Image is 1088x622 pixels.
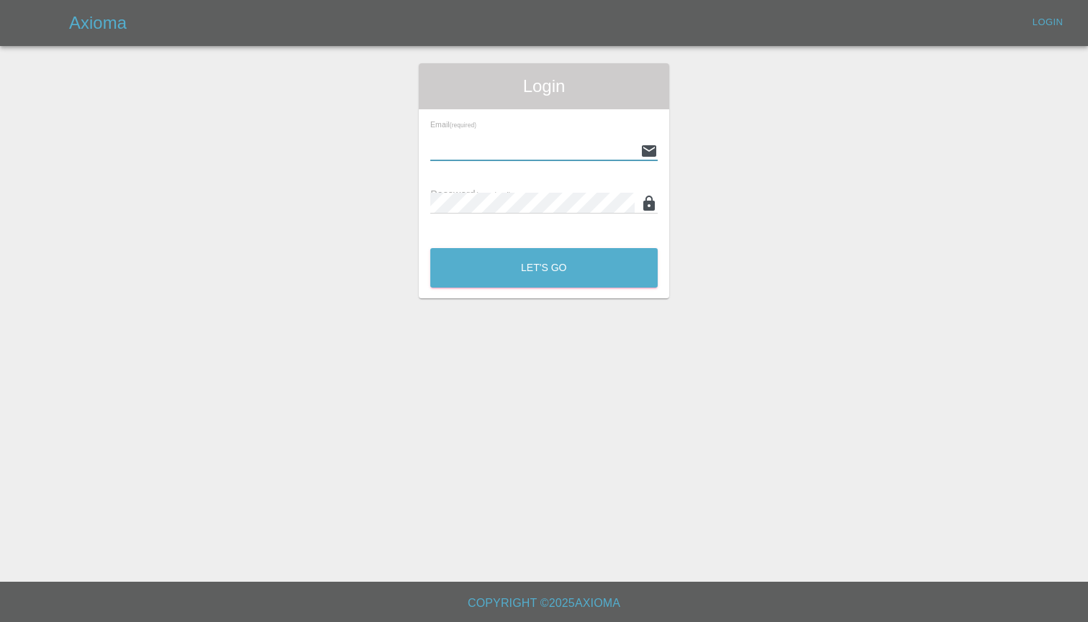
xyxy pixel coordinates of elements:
[476,191,512,199] small: (required)
[450,122,476,129] small: (required)
[1025,12,1071,34] a: Login
[430,120,476,129] span: Email
[430,75,658,98] span: Login
[430,188,511,200] span: Password
[69,12,127,35] h5: Axioma
[12,593,1076,613] h6: Copyright © 2025 Axioma
[430,248,658,288] button: Let's Go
